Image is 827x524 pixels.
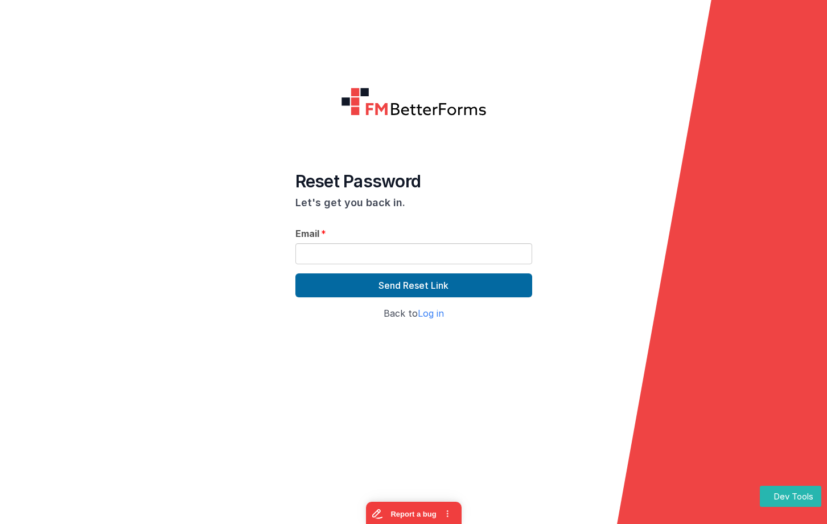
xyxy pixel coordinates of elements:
button: Send Reset Link [295,273,532,297]
h3: Let's get you back in. [295,197,532,208]
span: Email [295,227,319,240]
a: Log in [418,308,444,319]
h4: Reset Password [295,171,532,191]
button: Dev Tools [760,486,821,507]
h4: Back to [295,309,532,319]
